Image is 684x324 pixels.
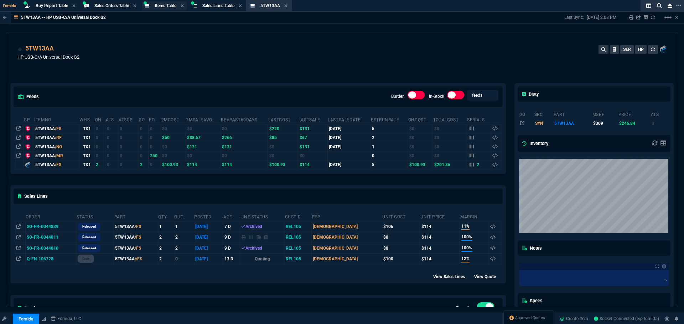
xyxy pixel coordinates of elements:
[82,245,96,251] p: Released
[194,232,223,243] td: [DATE]
[312,211,382,222] th: Rep
[17,44,22,54] div: Add to Watchlist
[260,3,280,8] span: 5TW13AA
[221,160,268,169] td: $114
[194,221,223,232] td: [DATE]
[534,109,553,119] th: src
[158,211,174,222] th: QTY
[119,117,133,122] abbr: ATS with all companies combined
[17,54,79,60] p: HP USB-C/A Universal Dock G2
[114,232,158,243] td: 5TW13AA
[420,221,460,232] td: $114
[186,160,221,169] td: $114
[55,162,61,167] span: /FS
[408,133,433,142] td: $0
[79,124,94,133] td: TX1
[433,142,467,151] td: $0
[433,160,467,169] td: $201.86
[371,117,399,122] abbr: Total sales within a 30 day window based on last time there was inventory
[149,142,161,151] td: 0
[515,315,545,321] span: Approved Quotes
[21,15,106,20] p: 5TW13AA -- HP USB-C/A Universal Dock G2
[592,119,618,127] td: $309
[161,133,186,142] td: $50
[24,114,34,124] th: cp
[651,119,669,127] td: 0
[221,124,268,133] td: $0
[391,94,405,99] label: Burden
[594,315,659,322] a: 1Vv3I77KvEFy8ICoAAAc
[643,1,654,10] nx-icon: Split Panels
[519,109,534,119] th: go
[194,254,223,264] td: [DATE]
[49,315,83,322] a: msbcCompanyName
[18,305,46,312] h5: Purchases
[239,3,242,9] nx-icon: Close Tab
[72,3,76,9] nx-icon: Close Tab
[79,160,94,169] td: TX1
[268,133,298,142] td: $85
[194,211,223,222] th: Posted
[186,124,221,133] td: $0
[408,91,425,102] div: Burden
[158,232,174,243] td: 2
[298,151,327,160] td: $0
[149,124,161,133] td: 0
[408,124,433,133] td: $0
[161,117,180,122] abbr: Avg cost of all PO invoices for 2 months
[383,245,419,251] div: $0
[3,15,7,20] nx-icon: Back to Table
[161,124,186,133] td: $0
[105,160,118,169] td: 0
[16,135,21,140] nx-icon: Open In Opposite Panel
[420,232,460,243] td: $114
[55,135,62,140] span: /RF
[114,221,158,232] td: 5TW13AA
[635,45,647,54] button: HP
[433,273,471,280] div: View Sales Lines
[82,224,96,229] p: Released
[651,109,669,119] th: ats
[268,124,298,133] td: $220
[433,133,467,142] td: $0
[268,160,298,169] td: $100.93
[298,133,327,142] td: $67
[522,91,539,97] h5: Disty
[460,211,489,222] th: Margin
[105,142,118,151] td: 0
[327,142,370,151] td: [DATE]
[139,124,149,133] td: 0
[618,109,651,119] th: price
[420,211,460,222] th: Unit Price
[223,211,240,222] th: age
[383,234,419,240] div: $0
[139,117,145,122] abbr: Total units on open Sales Orders
[18,193,48,200] h5: Sales Lines
[135,256,142,261] span: //FS
[79,114,94,124] th: WHS
[522,245,542,251] h5: Notes
[665,1,675,10] nx-icon: Close Workbench
[55,144,62,149] span: /NO
[118,151,139,160] td: 0
[16,144,21,149] nx-icon: Open In Opposite Panel
[370,151,408,160] td: 0
[94,3,129,8] span: Sales Orders Table
[158,254,174,264] td: 2
[284,3,287,9] nx-icon: Close Tab
[25,221,76,232] td: SO-FR-0044839
[16,235,21,240] nx-icon: Open In Opposite Panel
[79,142,94,151] td: TX1
[25,243,76,253] td: SO-FR-0044810
[618,119,651,127] td: $246.84
[25,232,76,243] td: SO-FR-0044811
[383,256,419,262] div: $100
[55,153,63,158] span: /MR
[408,142,433,151] td: $0
[447,91,464,102] div: In-Stock
[553,109,592,119] th: part
[408,160,433,169] td: $100.93
[139,142,149,151] td: 0
[312,232,382,243] td: [DEMOGRAPHIC_DATA]
[35,134,78,141] div: 5TW13AA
